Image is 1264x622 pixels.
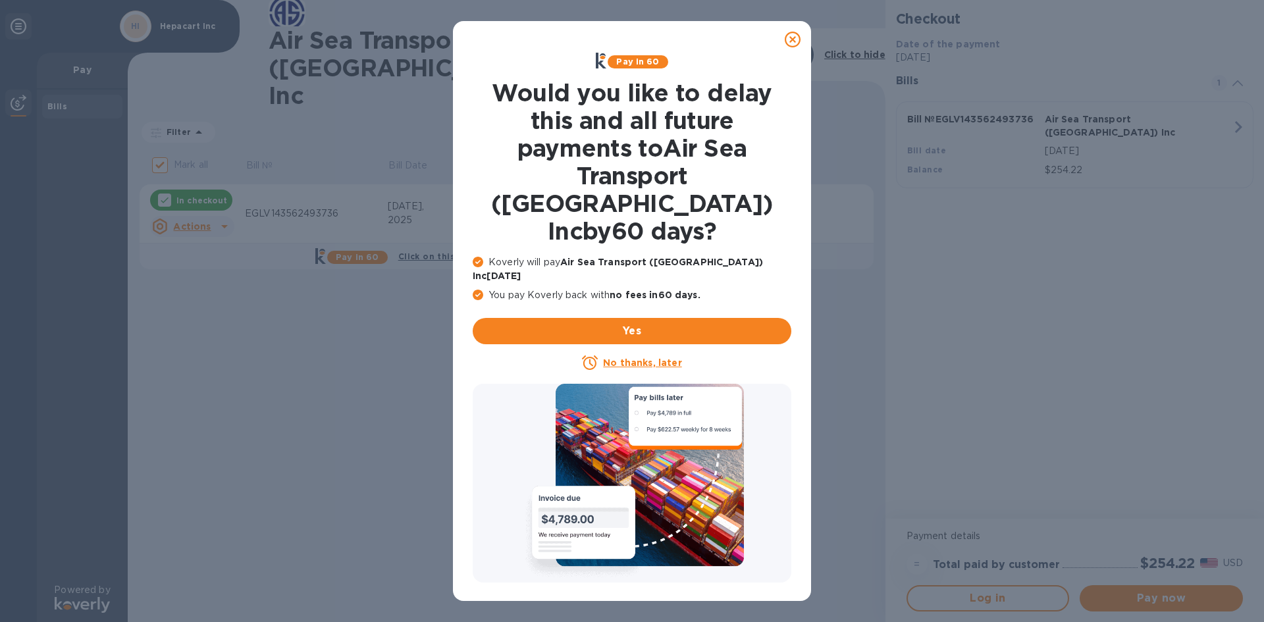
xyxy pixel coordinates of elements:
[473,79,791,245] h1: Would you like to delay this and all future payments to Air Sea Transport ([GEOGRAPHIC_DATA]) Inc...
[603,357,681,368] u: No thanks, later
[483,323,781,339] span: Yes
[473,318,791,344] button: Yes
[616,57,659,66] b: Pay in 60
[473,257,763,281] b: Air Sea Transport ([GEOGRAPHIC_DATA]) Inc [DATE]
[473,288,791,302] p: You pay Koverly back with
[473,255,791,283] p: Koverly will pay
[610,290,700,300] b: no fees in 60 days .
